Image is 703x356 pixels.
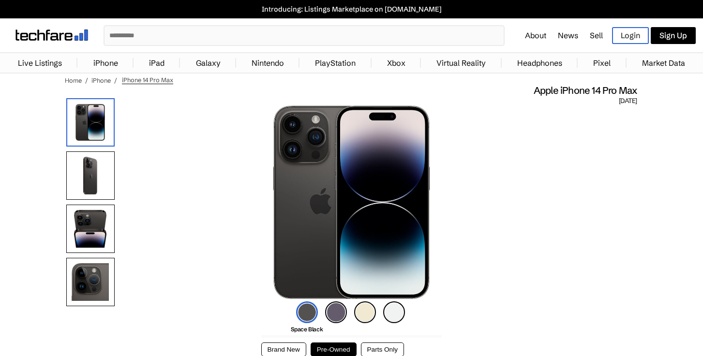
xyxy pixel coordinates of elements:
[66,151,115,200] img: Rear
[525,30,546,40] a: About
[588,53,615,73] a: Pixel
[66,258,115,306] img: Camera
[534,84,637,97] span: Apple iPhone 14 Pro Max
[89,53,123,73] a: iPhone
[512,53,567,73] a: Headphones
[144,53,169,73] a: iPad
[247,53,289,73] a: Nintendo
[651,27,696,44] a: Sign Up
[590,30,603,40] a: Sell
[273,105,431,299] img: iPhone 14 Pro Max
[66,205,115,253] img: Both
[637,53,690,73] a: Market Data
[291,326,323,333] span: Space Black
[558,30,578,40] a: News
[13,53,67,73] a: Live Listings
[5,5,698,14] a: Introducing: Listings Marketplace on [DOMAIN_NAME]
[296,301,318,323] img: space-black-icon
[310,53,360,73] a: PlayStation
[354,301,376,323] img: gold-icon
[122,76,173,84] span: iPhone 14 Pro Max
[85,76,88,84] span: /
[382,53,410,73] a: Xbox
[91,76,111,84] a: iPhone
[383,301,405,323] img: silver-icon
[191,53,225,73] a: Galaxy
[432,53,491,73] a: Virtual Reality
[612,27,649,44] a: Login
[325,301,347,323] img: deep-purple-icon
[114,76,117,84] span: /
[15,30,88,41] img: techfare logo
[65,76,82,84] a: Home
[619,97,637,105] span: [DATE]
[66,98,115,147] img: iPhone 14 Pro Max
